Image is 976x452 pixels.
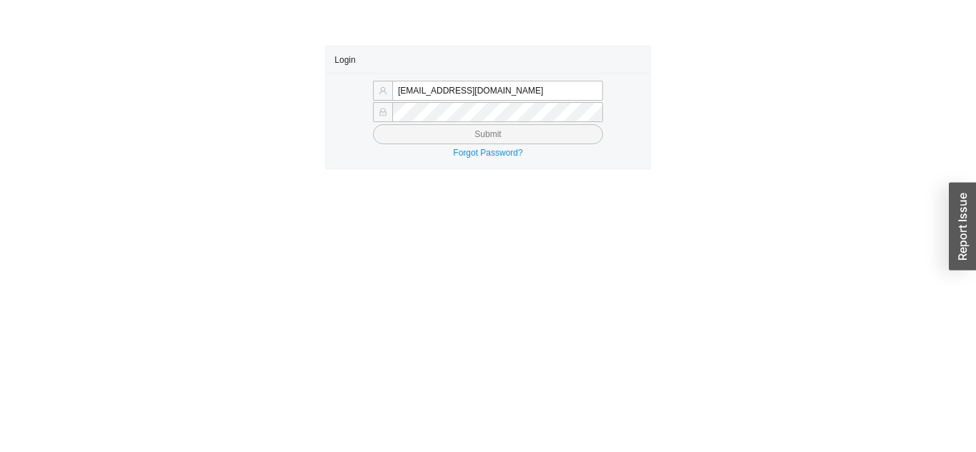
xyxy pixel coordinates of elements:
span: user [379,86,387,95]
span: lock [379,108,387,116]
a: Forgot Password? [453,148,522,158]
div: Login [334,46,641,73]
button: Submit [373,124,603,144]
input: Email [392,81,603,101]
